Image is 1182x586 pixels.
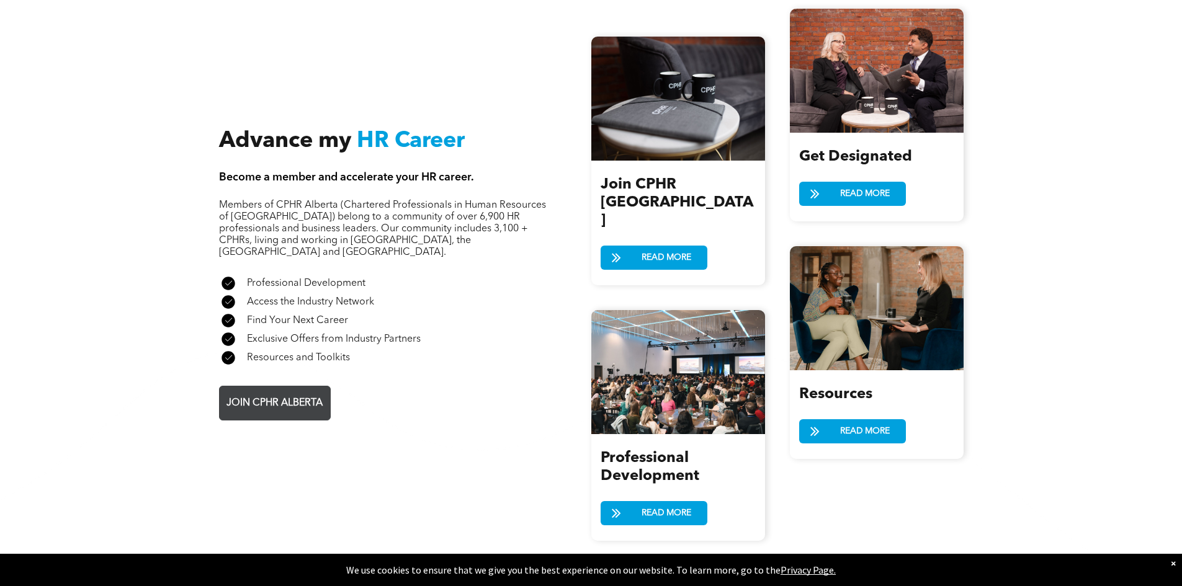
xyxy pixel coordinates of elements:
[799,387,872,402] span: Resources
[601,246,707,270] a: READ MORE
[247,278,365,288] span: Professional Development
[247,297,374,307] span: Access the Industry Network
[637,246,696,269] span: READ MORE
[601,177,753,228] span: Join CPHR [GEOGRAPHIC_DATA]
[1171,557,1176,569] div: Dismiss notification
[836,182,894,205] span: READ MORE
[601,501,707,525] a: READ MORE
[799,149,912,164] span: Get Designated
[601,451,699,484] span: Professional Development
[219,200,546,257] span: Members of CPHR Alberta (Chartered Professionals in Human Resources of [GEOGRAPHIC_DATA]) belong ...
[357,130,465,153] span: HR Career
[799,182,906,206] a: READ MORE
[637,502,696,525] span: READ MORE
[222,391,327,415] span: JOIN CPHR ALBERTA
[781,564,836,576] a: Privacy Page.
[219,130,351,153] span: Advance my
[247,353,350,363] span: Resources and Toolkits
[219,386,331,420] a: JOIN CPHR ALBERTA
[799,419,906,443] a: READ MORE
[219,172,474,183] span: Become a member and accelerate your HR career.
[247,334,421,344] span: Exclusive Offers from Industry Partners
[247,316,348,326] span: Find Your Next Career
[836,420,894,443] span: READ MORE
